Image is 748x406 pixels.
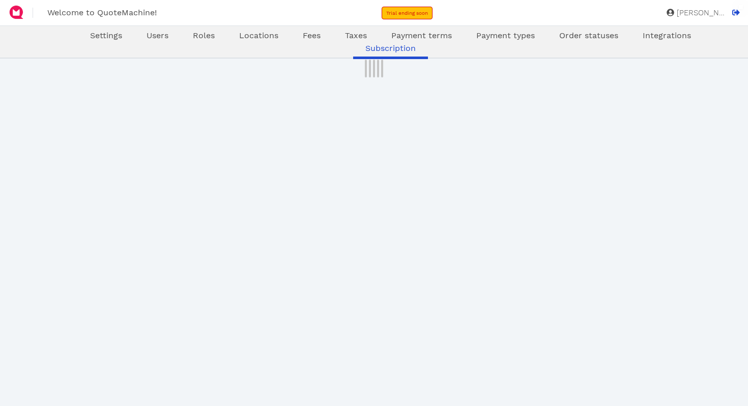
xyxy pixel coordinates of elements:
a: Subscription [353,42,428,55]
a: Trial ending soon [382,7,433,19]
span: Integrations [643,31,691,40]
span: Payment types [476,31,535,40]
a: Order statuses [547,30,630,42]
span: [PERSON_NAME] [674,9,725,17]
a: Users [134,30,181,42]
span: Locations [239,31,278,40]
span: Subscription [365,43,416,53]
a: Locations [227,30,291,42]
span: Order statuses [559,31,618,40]
span: Taxes [345,31,367,40]
a: Payment types [464,30,547,42]
a: Taxes [333,30,379,42]
a: Payment terms [379,30,464,42]
img: QuoteM_icon_flat.png [8,4,24,20]
a: Integrations [630,30,703,42]
span: Welcome to QuoteMachine! [47,8,157,17]
span: Fees [303,31,321,40]
a: Settings [78,30,134,42]
span: Payment terms [391,31,452,40]
a: Fees [291,30,333,42]
span: Users [147,31,168,40]
span: Settings [90,31,122,40]
a: Roles [181,30,227,42]
span: Trial ending soon [386,10,428,16]
span: Roles [193,31,215,40]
